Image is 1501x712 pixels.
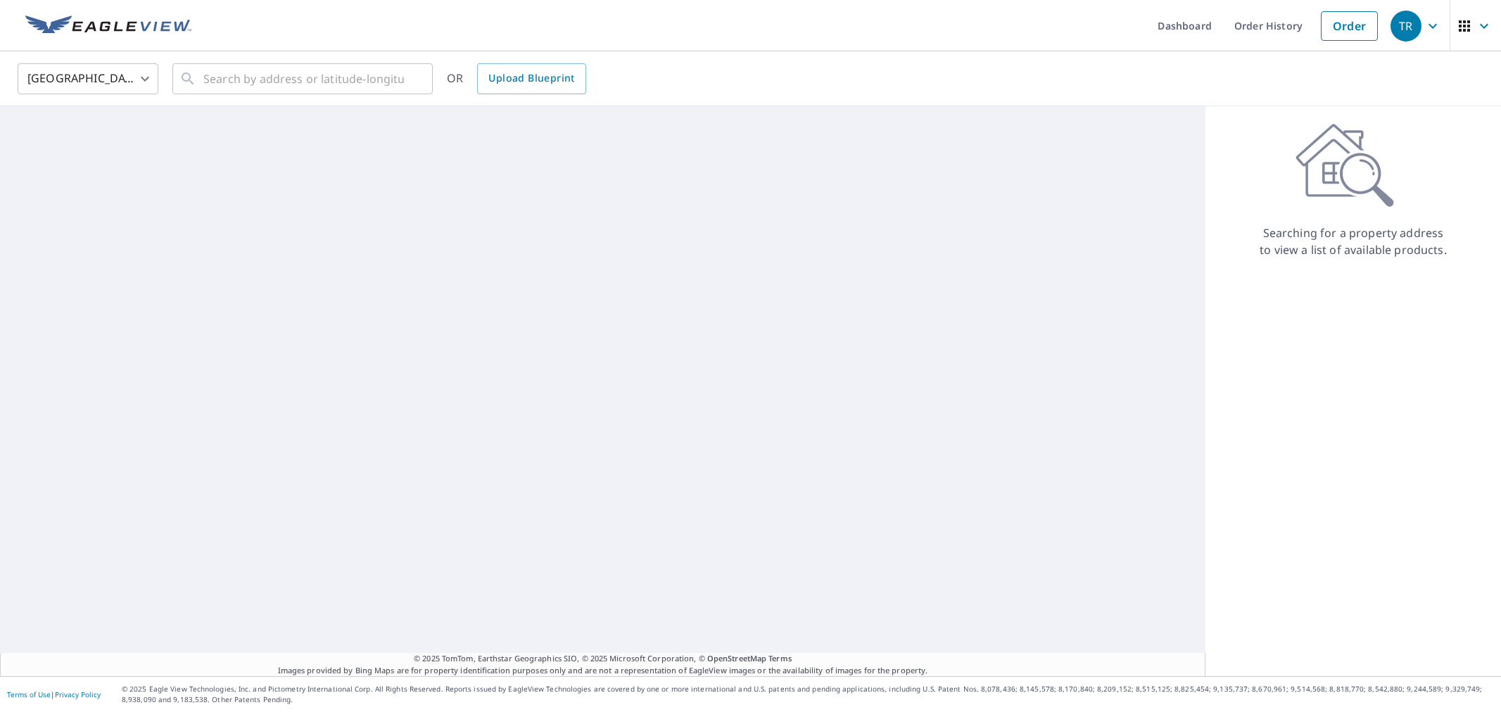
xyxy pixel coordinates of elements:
div: [GEOGRAPHIC_DATA] [18,59,158,98]
a: Upload Blueprint [477,63,585,94]
input: Search by address or latitude-longitude [203,59,404,98]
img: EV Logo [25,15,191,37]
div: TR [1391,11,1421,42]
p: © 2025 Eagle View Technologies, Inc. and Pictometry International Corp. All Rights Reserved. Repo... [122,684,1494,705]
p: | [7,690,101,699]
span: Upload Blueprint [488,70,574,87]
p: Searching for a property address to view a list of available products. [1259,224,1448,258]
span: © 2025 TomTom, Earthstar Geographics SIO, © 2025 Microsoft Corporation, © [414,653,792,665]
a: Terms of Use [7,689,51,699]
a: Privacy Policy [55,689,101,699]
a: Terms [768,653,792,663]
a: OpenStreetMap [707,653,766,663]
div: OR [447,63,586,94]
a: Order [1321,11,1378,41]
